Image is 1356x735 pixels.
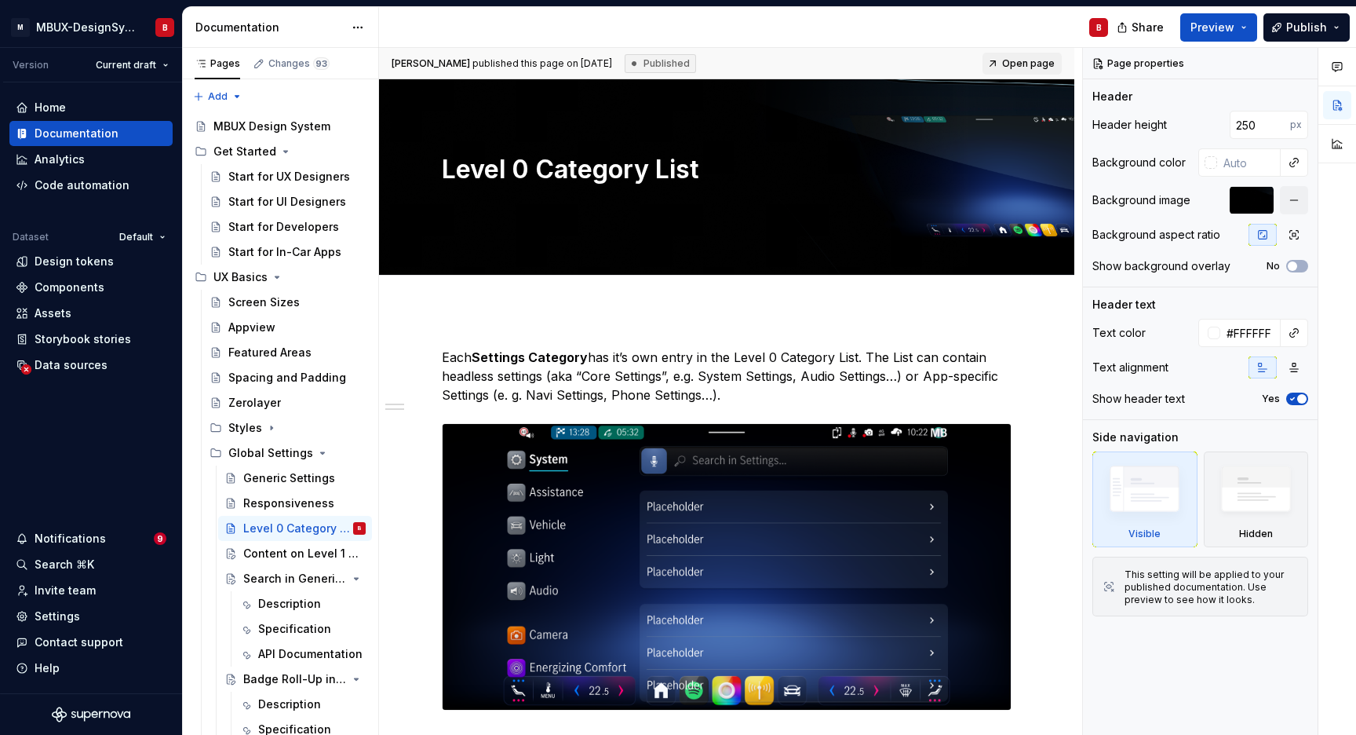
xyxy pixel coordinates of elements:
[1262,393,1280,405] label: Yes
[52,707,130,722] a: Supernova Logo
[1092,117,1167,133] div: Header height
[35,634,123,650] div: Contact support
[472,349,588,365] strong: Settings Category
[1180,13,1257,42] button: Preview
[233,692,372,717] a: Description
[112,226,173,248] button: Default
[35,557,94,572] div: Search ⌘K
[218,466,372,491] a: Generic Settings
[1092,391,1185,407] div: Show header text
[1132,20,1164,35] span: Share
[9,353,173,378] a: Data sources
[154,532,166,545] span: 9
[203,415,372,441] div: Styles
[1092,192,1190,208] div: Background image
[35,660,60,676] div: Help
[1092,258,1230,274] div: Show background overlay
[233,616,372,642] a: Specification
[9,630,173,655] button: Contact support
[188,86,247,108] button: Add
[228,370,346,386] div: Spacing and Padding
[35,331,131,347] div: Storybook stories
[1092,89,1132,104] div: Header
[35,177,129,193] div: Code automation
[358,521,362,536] div: B
[213,144,276,159] div: Get Started
[258,697,321,712] div: Description
[443,424,1011,710] img: afc9214e-b229-4285-b9c7-a6a8f3af0489.png
[35,100,66,115] div: Home
[1220,319,1281,347] input: Auto
[203,315,372,340] a: Appview
[243,521,350,536] div: Level 0 Category List
[203,164,372,189] a: Start for UX Designers
[1092,155,1186,170] div: Background color
[213,119,330,134] div: MBUX Design System
[228,219,339,235] div: Start for Developers
[3,10,179,44] button: MMBUX-DesignSystemB
[228,244,341,260] div: Start for In-Car Apps
[35,305,71,321] div: Assets
[1190,20,1234,35] span: Preview
[1217,148,1281,177] input: Auto
[243,470,335,486] div: Generic Settings
[1125,569,1298,606] div: This setting will be applied to your published documentation. Use preview to see how it looks.
[13,231,49,243] div: Dataset
[9,249,173,274] a: Design tokens
[268,57,330,70] div: Changes
[243,495,334,511] div: Responsiveness
[35,531,106,547] div: Notifications
[203,214,372,240] a: Start for Developers
[228,294,300,310] div: Screen Sizes
[313,57,330,70] span: 93
[243,546,363,561] div: Content on Level 1 & deeper levels
[1002,57,1055,70] span: Open page
[35,126,118,141] div: Documentation
[89,54,176,76] button: Current draft
[11,18,30,37] div: M
[1267,260,1280,272] label: No
[35,280,104,295] div: Components
[1096,21,1102,34] div: B
[35,583,96,598] div: Invite team
[228,169,350,185] div: Start for UX Designers
[162,21,168,34] div: B
[9,173,173,198] a: Code automation
[9,578,173,603] a: Invite team
[203,340,372,365] a: Featured Areas
[203,390,372,415] a: Zerolayer
[218,491,372,516] a: Responsiveness
[9,147,173,172] a: Analytics
[203,365,372,390] a: Spacing and Padding
[35,609,80,624] div: Settings
[1286,20,1327,35] span: Publish
[625,54,696,73] div: Published
[203,441,372,466] div: Global Settings
[228,395,281,411] div: Zerolayer
[96,59,156,71] span: Current draft
[35,254,114,269] div: Design tokens
[188,265,372,290] div: UX Basics
[228,320,275,335] div: Appview
[218,516,372,541] a: Level 0 Category ListB
[218,667,372,692] a: Badge Roll-Up in Settings
[9,552,173,577] button: Search ⌘K
[213,269,268,285] div: UX Basics
[203,189,372,214] a: Start for UI Designers
[1128,528,1161,540] div: Visible
[1092,360,1168,375] div: Text alignment
[119,231,153,243] span: Default
[1092,430,1179,445] div: Side navigation
[208,90,228,103] span: Add
[203,240,372,265] a: Start for In-Car Apps
[35,357,108,373] div: Data sources
[228,194,346,210] div: Start for UI Designers
[243,671,347,687] div: Badge Roll-Up in Settings
[442,348,1012,404] p: Each has it’s own entry in the Level 0 Category List. The List can contain headless settings (aka...
[203,290,372,315] a: Screen Sizes
[1239,528,1273,540] div: Hidden
[228,420,262,436] div: Styles
[9,95,173,120] a: Home
[1092,452,1197,547] div: Visible
[9,604,173,629] a: Settings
